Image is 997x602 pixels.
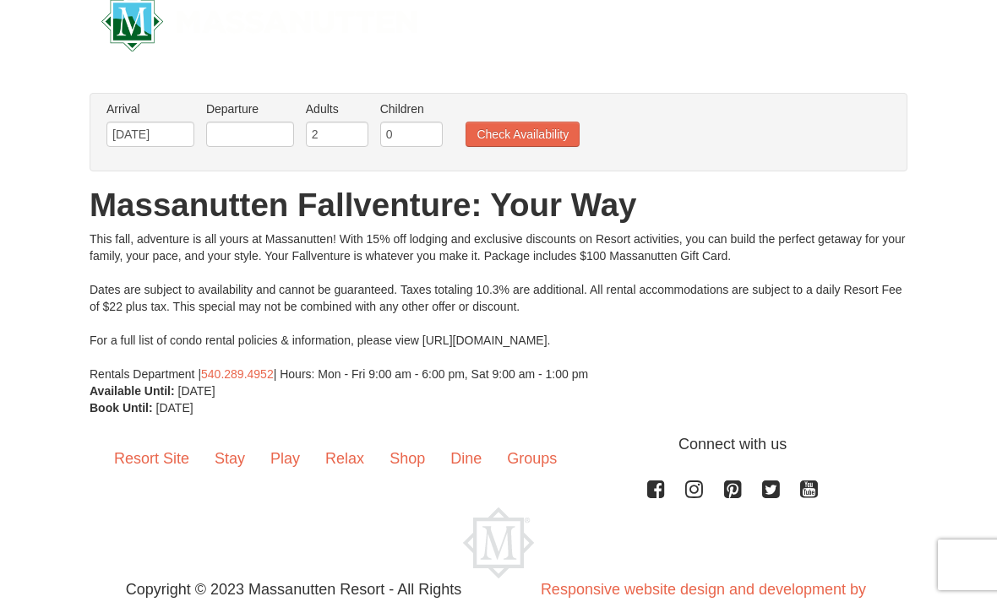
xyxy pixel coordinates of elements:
label: Children [380,100,443,117]
a: Stay [202,433,258,485]
button: Check Availability [466,122,580,147]
strong: Available Until: [90,384,175,398]
a: 540.289.4952 [201,367,274,381]
span: [DATE] [178,384,215,398]
div: This fall, adventure is all yours at Massanutten! With 15% off lodging and exclusive discounts on... [90,230,907,382]
label: Departure [206,100,294,117]
a: Groups [494,433,569,485]
a: Relax [313,433,377,485]
a: Dine [438,433,494,485]
img: Massanutten Resort Logo [463,507,534,578]
h1: Massanutten Fallventure: Your Way [90,188,907,222]
label: Adults [306,100,368,117]
label: Arrival [106,100,194,117]
span: [DATE] [156,401,193,415]
a: Resort Site [101,433,202,485]
a: Play [258,433,313,485]
a: Shop [377,433,438,485]
strong: Book Until: [90,401,153,415]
